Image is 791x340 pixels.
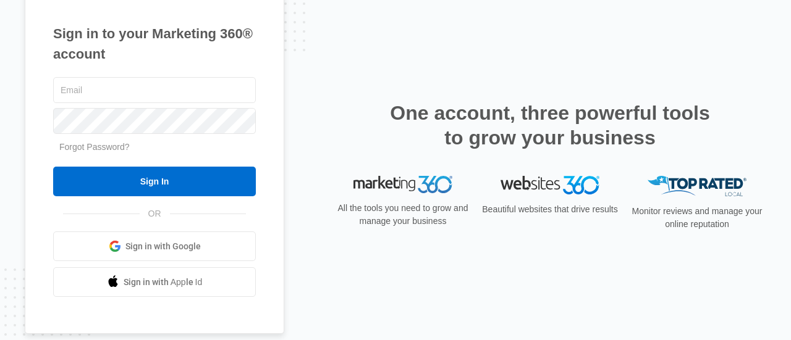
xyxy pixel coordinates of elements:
[53,23,256,64] h1: Sign in to your Marketing 360® account
[628,205,766,231] p: Monitor reviews and manage your online reputation
[53,167,256,196] input: Sign In
[501,176,599,194] img: Websites 360
[353,176,452,193] img: Marketing 360
[386,101,714,150] h2: One account, three powerful tools to grow your business
[59,142,130,152] a: Forgot Password?
[53,267,256,297] a: Sign in with Apple Id
[140,207,170,220] span: OR
[481,203,619,216] p: Beautiful websites that drive results
[53,231,256,261] a: Sign in with Google
[53,77,256,103] input: Email
[334,202,472,228] p: All the tools you need to grow and manage your business
[125,240,201,253] span: Sign in with Google
[648,176,747,196] img: Top Rated Local
[124,276,203,289] span: Sign in with Apple Id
